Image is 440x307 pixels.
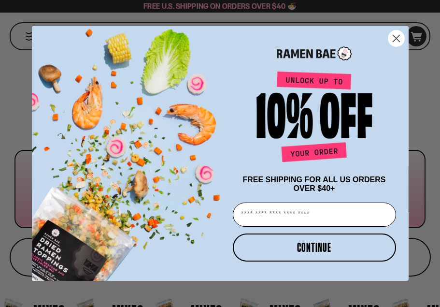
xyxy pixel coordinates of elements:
[388,30,405,47] button: Close dialog
[233,234,396,262] button: CONTINUE
[254,71,375,166] img: Unlock up to 10% off
[242,175,385,192] span: FREE SHIPPING FOR ALL US ORDERS OVER $40+
[277,45,352,61] img: Ramen Bae Logo
[32,18,229,281] img: ce7035ce-2e49-461c-ae4b-8ade7372f32c.png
